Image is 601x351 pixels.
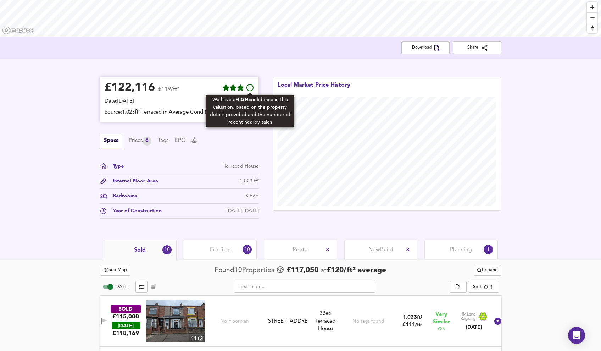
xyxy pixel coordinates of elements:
[146,300,205,342] img: property thumbnail
[105,98,254,105] div: Date: [DATE]
[494,317,502,325] svg: Show Details
[216,111,225,115] span: EDIT
[134,246,146,254] span: Sold
[587,2,597,12] button: Zoom in
[220,318,249,325] span: No Floorplan
[474,265,501,276] button: Expand
[112,322,140,329] div: [DATE]
[158,87,179,97] span: £119/ft²
[321,267,327,274] span: at
[227,207,259,215] div: [DATE]-[DATE]
[474,265,501,276] div: split button
[112,313,139,320] div: £115,000
[115,285,128,289] span: [DATE]
[402,322,422,328] span: £ 111
[468,281,499,293] div: Sort
[100,265,131,276] button: See Map
[473,284,482,290] div: Sort
[240,177,259,185] div: 1,023 ft²
[112,329,139,337] span: £ 118,169
[293,246,309,254] span: Rental
[587,13,597,23] span: Zoom out
[224,163,259,170] div: Terraced House
[568,327,585,344] div: Open Intercom Messenger
[278,81,350,97] div: Local Market Price History
[587,23,597,33] button: Reset bearing to north
[100,296,501,347] div: SOLD£115,000 [DATE]£118,169property thumbnail 11 No Floorplan[STREET_ADDRESS]3Bed Terraced HouseN...
[477,266,498,274] span: Expand
[267,318,307,325] div: [STREET_ADDRESS]
[484,245,493,254] div: 1
[129,137,151,146] button: Prices6
[450,281,467,293] div: split button
[111,305,141,313] div: SOLD
[104,266,127,274] span: See Map
[189,335,205,342] div: 11
[327,267,386,274] span: £ 120 / ft² average
[415,323,422,327] span: / ft²
[100,134,122,148] button: Specs
[459,44,496,51] span: Share
[215,265,276,275] div: Found 10 Propert ies
[407,44,444,51] span: Download
[175,137,185,145] button: EPC
[310,310,341,333] div: 3 Bed Terraced House
[107,163,124,170] div: Type
[286,265,318,276] span: £ 117,050
[352,318,384,325] div: No tags found
[450,246,472,254] span: Planning
[433,311,450,326] span: Very Similar
[417,315,422,320] span: ft²
[243,245,252,254] div: 10
[245,192,259,200] div: 3 Bed
[143,137,151,146] div: 6
[210,246,231,254] span: For Sale
[368,246,393,254] span: New Build
[105,83,155,93] div: £ 122,116
[158,137,168,145] button: Tags
[107,177,158,185] div: Internal Floor Area
[162,245,172,254] div: 10
[107,207,162,215] div: Year of Construction
[146,300,205,342] a: property thumbnail 11
[105,109,254,118] div: Source: 1,023ft² Terraced in Average Condition
[107,192,137,200] div: Bedrooms
[401,41,450,54] button: Download
[460,324,488,331] div: [DATE]
[587,12,597,23] button: Zoom out
[438,326,445,331] span: 96 %
[2,26,33,34] a: Mapbox homepage
[234,281,375,293] input: Text Filter...
[403,315,417,320] span: 1,033
[453,41,501,54] button: Share
[460,312,488,321] img: Land Registry
[129,137,151,146] div: Prices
